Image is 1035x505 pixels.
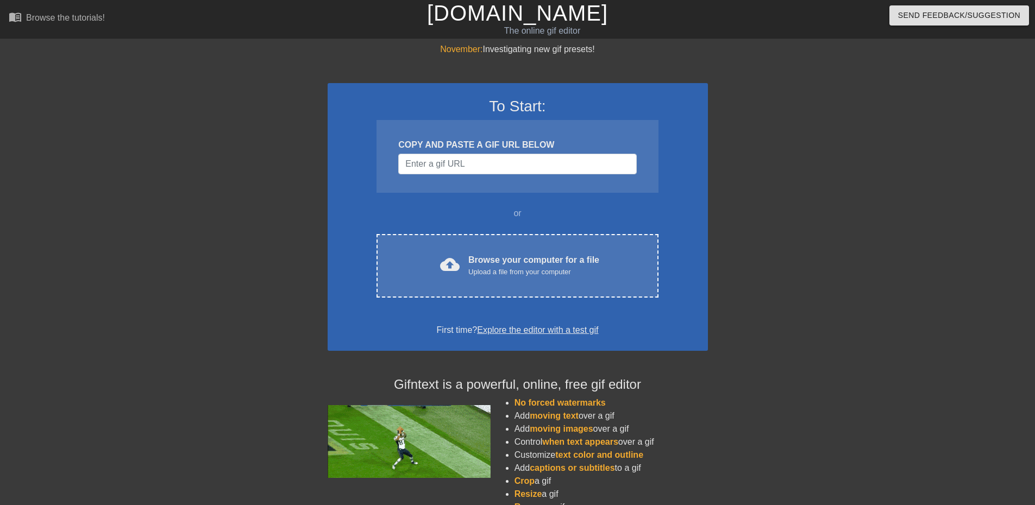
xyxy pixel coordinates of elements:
[515,409,708,422] li: Add over a gif
[515,435,708,449] li: Control over a gif
[342,324,694,337] div: First time?
[477,325,598,334] a: Explore the editor with a test gif
[468,254,599,277] div: Browse your computer for a file
[468,267,599,277] div: Upload a file from your computer
[440,45,482,54] span: November:
[398,138,636,151] div: COPY AND PASTE A GIF URL BELOW
[9,10,105,27] a: Browse the tutorials!
[530,424,593,433] span: moving images
[342,97,694,116] h3: To Start:
[427,1,608,25] a: [DOMAIN_NAME]
[515,476,535,485] span: Crop
[889,5,1029,26] button: Send Feedback/Suggestion
[328,43,708,56] div: Investigating new gif presets!
[350,24,734,37] div: The online gif editor
[898,9,1020,22] span: Send Feedback/Suggestion
[515,489,542,498] span: Resize
[328,377,708,393] h4: Gifntext is a powerful, online, free gif editor
[328,405,491,478] img: football_small.gif
[26,13,105,22] div: Browse the tutorials!
[515,422,708,435] li: Add over a gif
[398,154,636,174] input: Username
[515,462,708,475] li: Add to a gif
[515,488,708,501] li: a gif
[9,10,22,23] span: menu_book
[515,475,708,488] li: a gif
[530,463,614,472] span: captions or subtitles
[542,437,618,446] span: when text appears
[356,207,680,220] div: or
[515,449,708,462] li: Customize
[555,450,643,459] span: text color and outline
[440,255,460,274] span: cloud_upload
[530,411,579,420] span: moving text
[515,398,606,407] span: No forced watermarks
